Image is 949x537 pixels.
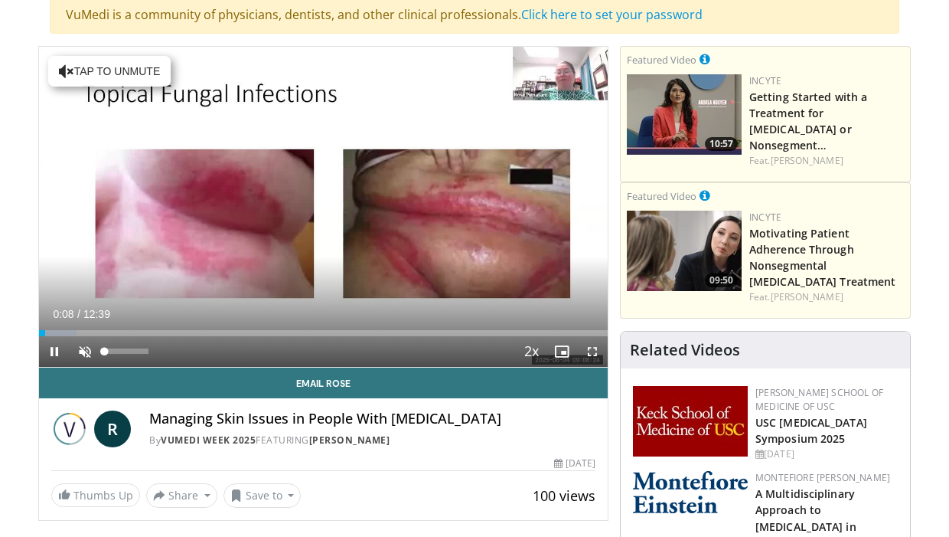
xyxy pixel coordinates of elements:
[516,336,546,367] button: Playback Rate
[83,308,110,320] span: 12:39
[749,90,867,152] a: Getting Started with a Treatment for [MEDICAL_DATA] or Nonsegment…
[39,47,608,368] video-js: Video Player
[771,154,843,167] a: [PERSON_NAME]
[161,434,256,447] a: Vumedi Week 2025
[39,336,70,367] button: Pause
[627,211,742,291] a: 09:50
[627,53,696,67] small: Featured Video
[627,74,742,155] img: e02a99de-beb8-4d69-a8cb-018b1ffb8f0c.png.150x105_q85_crop-smart_upscale.jpg
[48,56,171,87] button: Tap to unmute
[554,457,595,470] div: [DATE]
[577,336,608,367] button: Fullscreen
[749,211,781,224] a: Incyte
[627,74,742,155] a: 10:57
[309,434,390,447] a: [PERSON_NAME]
[755,415,867,446] a: USC [MEDICAL_DATA] Symposium 2025
[533,486,595,505] span: 100 views
[70,336,100,367] button: Unmute
[546,336,577,367] button: Enable picture-in-picture mode
[223,483,302,508] button: Save to
[755,471,890,484] a: Montefiore [PERSON_NAME]
[771,290,843,303] a: [PERSON_NAME]
[749,154,904,168] div: Feat.
[39,330,608,336] div: Progress Bar
[94,411,131,447] a: R
[53,308,73,320] span: 0:08
[755,447,898,461] div: [DATE]
[627,211,742,291] img: 39505ded-af48-40a4-bb84-dee7792dcfd5.png.150x105_q85_crop-smart_upscale.jpg
[705,137,738,151] span: 10:57
[627,189,696,203] small: Featured Video
[149,411,595,427] h4: Managing Skin Issues in People With [MEDICAL_DATA]
[51,483,140,507] a: Thumbs Up
[51,411,88,447] img: Vumedi Week 2025
[749,226,895,289] a: Motivating Patient Adherence Through Nonsegmental [MEDICAL_DATA] Treatment
[146,483,217,508] button: Share
[39,368,608,398] a: Email Rose
[630,341,740,359] h4: Related Videos
[149,434,595,447] div: By FEATURING
[104,349,148,354] div: Volume Level
[755,386,883,413] a: [PERSON_NAME] School of Medicine of USC
[77,308,80,320] span: /
[749,74,781,87] a: Incyte
[633,471,748,513] img: b0142b4c-93a1-4b58-8f91-5265c282693c.png.150x105_q85_autocrop_double_scale_upscale_version-0.2.png
[749,290,904,304] div: Feat.
[521,6,703,23] a: Click here to set your password
[705,273,738,287] span: 09:50
[633,386,748,457] img: 7b941f1f-d101-407a-8bfa-07bd47db01ba.png.150x105_q85_autocrop_double_scale_upscale_version-0.2.jpg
